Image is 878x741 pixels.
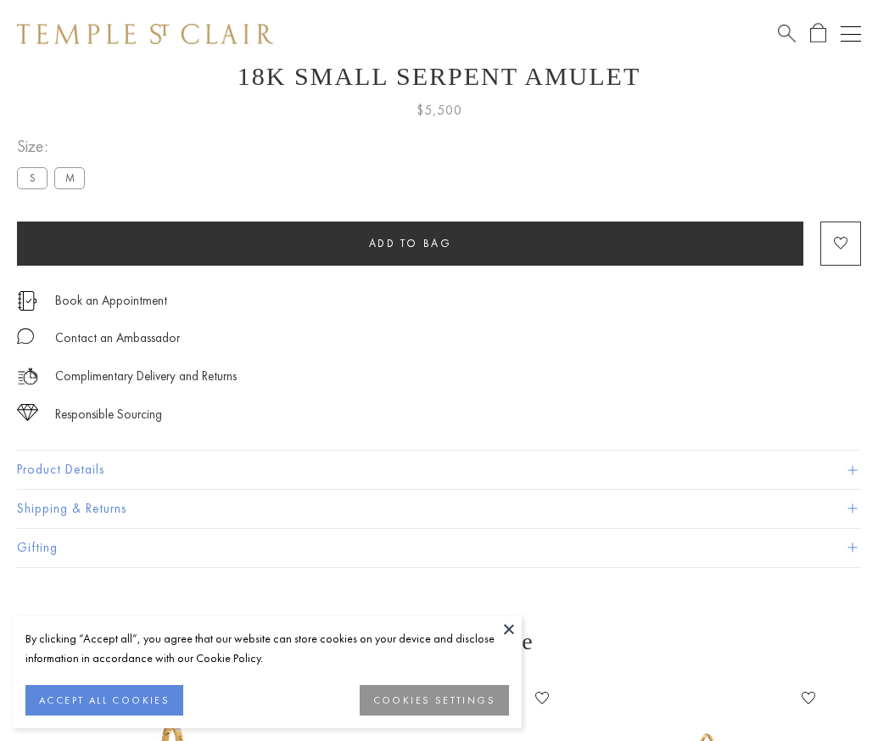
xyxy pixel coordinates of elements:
p: Complimentary Delivery and Returns [55,366,237,387]
button: Shipping & Returns [17,490,861,528]
label: M [54,167,85,188]
span: Size: [17,132,92,160]
span: $5,500 [417,99,462,121]
img: icon_sourcing.svg [17,404,38,421]
button: ACCEPT ALL COOKIES [25,685,183,716]
button: Product Details [17,451,861,489]
button: Open navigation [841,24,861,44]
h1: 18K Small Serpent Amulet [17,62,861,91]
img: icon_appointment.svg [17,291,37,311]
button: Add to bag [17,222,803,266]
span: Add to bag [369,236,452,250]
div: By clicking “Accept all”, you agree that our website can store cookies on your device and disclos... [25,629,509,668]
img: Temple St. Clair [17,24,273,44]
a: Book an Appointment [55,291,167,310]
button: COOKIES SETTINGS [360,685,509,716]
div: Responsible Sourcing [55,404,162,425]
a: Search [778,23,796,44]
label: S [17,167,48,188]
button: Gifting [17,529,861,567]
div: Contact an Ambassador [55,328,180,349]
a: Open Shopping Bag [810,23,826,44]
img: icon_delivery.svg [17,366,38,387]
img: MessageIcon-01_2.svg [17,328,34,345]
